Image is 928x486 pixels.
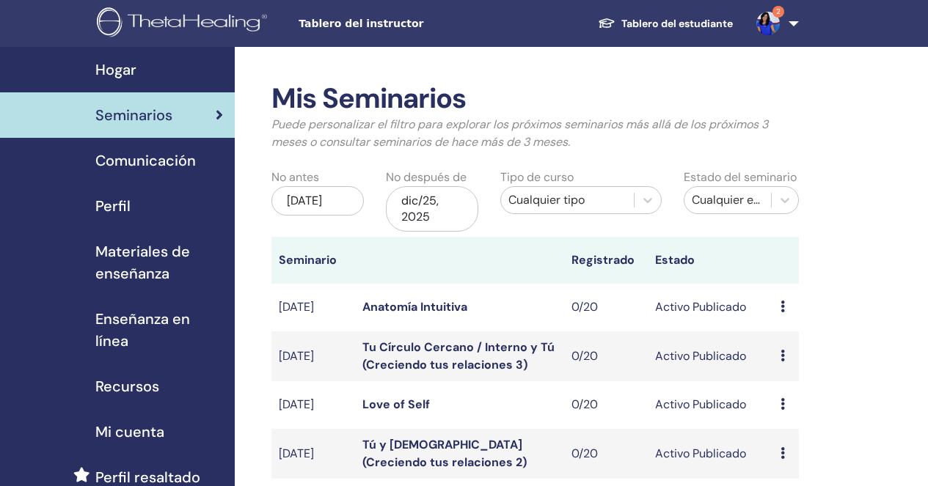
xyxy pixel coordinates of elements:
label: No antes [271,169,319,186]
td: 0/20 [564,429,648,479]
img: default.jpg [756,12,780,35]
td: Activo Publicado [648,429,773,479]
th: Estado [648,237,773,284]
td: Activo Publicado [648,331,773,381]
h2: Mis Seminarios [271,82,799,116]
p: Puede personalizar el filtro para explorar los próximos seminarios más allá de los próximos 3 mes... [271,116,799,151]
img: logo.png [97,7,272,40]
div: [DATE] [271,186,364,216]
span: Comunicación [95,150,196,172]
div: Cualquier tipo [508,191,626,209]
span: Perfil [95,195,131,217]
td: [DATE] [271,429,355,479]
a: Love of Self [362,397,430,412]
td: 0/20 [564,381,648,429]
td: [DATE] [271,381,355,429]
div: dic/25, 2025 [386,186,478,232]
a: Tú y [DEMOGRAPHIC_DATA] (Creciendo tus relaciones 2) [362,437,527,470]
span: Seminarios [95,104,172,126]
td: 0/20 [564,284,648,331]
td: Activo Publicado [648,284,773,331]
th: Registrado [564,237,648,284]
span: Materiales de enseñanza [95,240,223,284]
span: Recursos [95,375,159,397]
span: Tablero del instructor [299,16,519,32]
a: Anatomía Intuitiva [362,299,467,314]
td: [DATE] [271,284,355,331]
span: Enseñanza en línea [95,308,223,352]
th: Seminario [271,237,355,284]
span: Hogar [95,59,136,81]
label: No después de [386,169,467,186]
span: Mi cuenta [95,421,164,443]
img: graduation-cap-white.svg [598,17,615,29]
span: 2 [772,6,784,18]
a: Tu Círculo Cercano / Interno y Tú (Creciendo tus relaciones 3) [362,339,555,372]
a: Tablero del estudiante [586,10,745,37]
label: Tipo de curso [500,169,574,186]
div: Cualquier estatus [692,191,764,209]
td: 0/20 [564,331,648,381]
label: Estado del seminario [684,169,797,186]
td: [DATE] [271,331,355,381]
td: Activo Publicado [648,381,773,429]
